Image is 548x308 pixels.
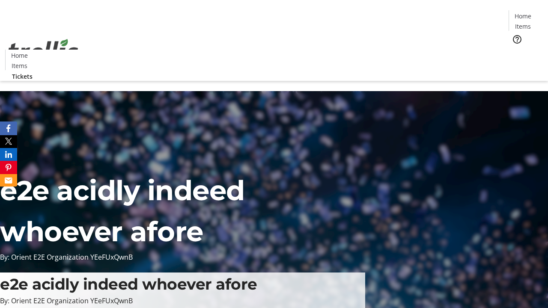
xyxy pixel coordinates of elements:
span: Tickets [12,72,33,81]
span: Items [12,61,27,70]
a: Tickets [5,72,39,81]
span: Home [11,51,28,60]
a: Items [509,22,536,31]
button: Help [509,31,526,48]
a: Home [6,51,33,60]
img: Orient E2E Organization YEeFUxQwnB's Logo [5,30,81,72]
a: Items [6,61,33,70]
a: Tickets [509,50,543,59]
span: Items [515,22,531,31]
a: Home [509,12,536,21]
span: Home [515,12,531,21]
span: Tickets [515,50,536,59]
